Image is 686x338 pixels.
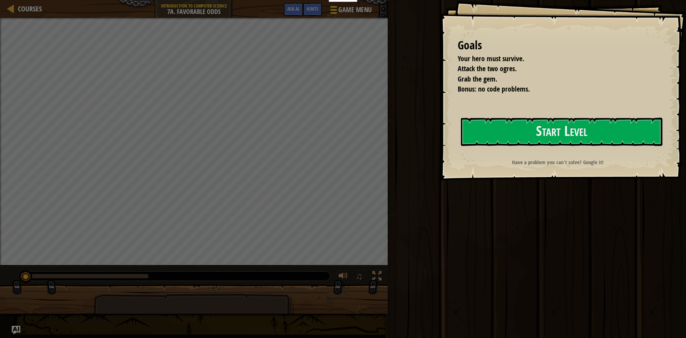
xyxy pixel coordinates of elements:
span: Your hero must survive. [458,54,524,63]
button: Toggle fullscreen [370,270,384,284]
span: Game Menu [338,5,372,15]
li: Grab the gem. [449,74,659,84]
span: Courses [18,4,42,14]
li: Bonus: no code problems. [449,84,659,94]
button: Ask AI [12,326,20,334]
button: Start Level [461,118,662,146]
span: Grab the gem. [458,74,497,84]
span: Ask AI [287,5,299,12]
button: Game Menu [324,3,376,20]
li: Your hero must survive. [449,54,659,64]
div: Goals [458,37,661,54]
button: Ask AI [284,3,303,16]
li: Attack the two ogres. [449,64,659,74]
a: Courses [14,4,42,14]
button: ♫ [354,270,366,284]
strong: Have a problem you can't solve? Google it! [512,158,603,166]
button: Adjust volume [336,270,351,284]
span: Bonus: no code problems. [458,84,530,94]
span: Attack the two ogres. [458,64,517,73]
span: ♫ [356,271,363,281]
span: Hints [307,5,318,12]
